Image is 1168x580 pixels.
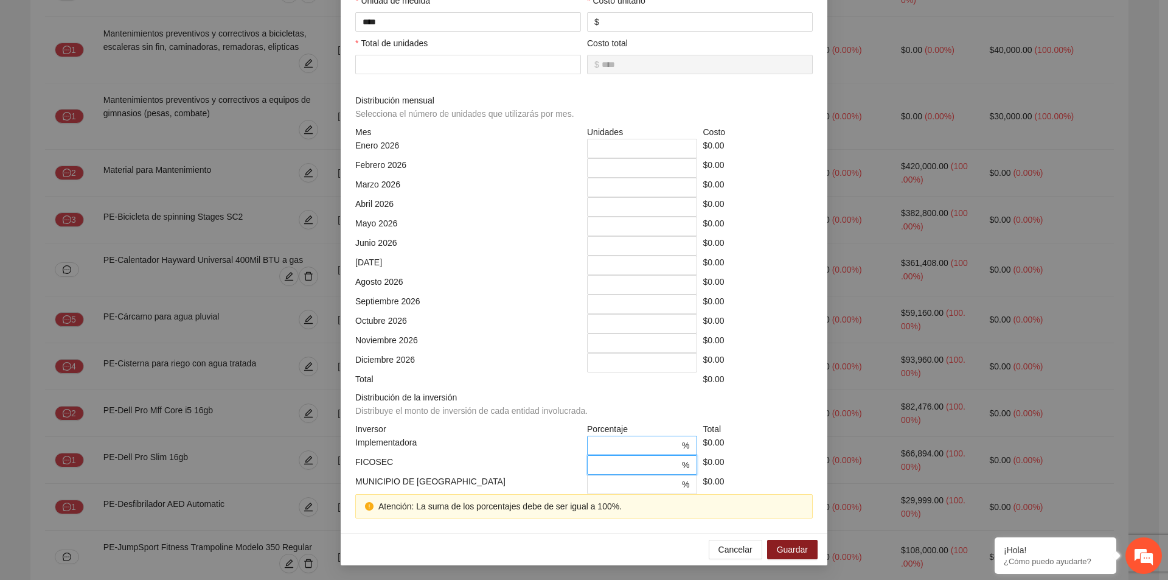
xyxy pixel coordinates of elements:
span: Distribuye el monto de inversión de cada entidad involucrada. [355,406,588,416]
div: $0.00 [700,197,816,217]
div: Agosto 2026 [352,275,584,295]
span: % [682,478,689,491]
div: Octubre 2026 [352,314,584,334]
div: MUNICIPIO DE [GEOGRAPHIC_DATA] [352,475,584,494]
div: Total [700,422,816,436]
div: ¡Hola! [1004,545,1107,555]
div: Abril 2026 [352,197,584,217]
span: Distribución de la inversión [355,391,593,418]
span: % [682,439,689,452]
div: $0.00 [700,353,816,372]
div: $0.00 [700,178,816,197]
div: $0.00 [700,256,816,275]
button: Cancelar [709,540,762,559]
div: Diciembre 2026 [352,353,584,372]
div: $0.00 [700,314,816,334]
div: Total [352,372,584,386]
div: Marzo 2026 [352,178,584,197]
div: Noviembre 2026 [352,334,584,353]
span: $ [594,15,599,29]
div: Septiembre 2026 [352,295,584,314]
div: FICOSEC [352,455,584,475]
span: Selecciona el número de unidades que utilizarás por mes. [355,109,574,119]
div: Enero 2026 [352,139,584,158]
div: Atención: La suma de los porcentajes debe de ser igual a 100%. [378,500,803,513]
div: Inversor [352,422,584,436]
span: Guardar [777,543,808,556]
div: $0.00 [700,436,816,455]
div: $0.00 [700,158,816,178]
div: Chatee con nosotros ahora [63,62,204,78]
div: $0.00 [700,275,816,295]
div: Costo [700,125,816,139]
div: Junio 2026 [352,236,584,256]
div: Febrero 2026 [352,158,584,178]
button: Guardar [767,540,818,559]
span: % [682,458,689,472]
label: Costo total [587,37,628,50]
span: $ [594,58,599,71]
div: Porcentaje [584,422,700,436]
div: Mayo 2026 [352,217,584,236]
div: Implementadora [352,436,584,455]
div: Mes [352,125,584,139]
div: $0.00 [700,455,816,475]
div: Minimizar ventana de chat en vivo [200,6,229,35]
div: $0.00 [700,139,816,158]
span: Estamos en línea. [71,162,168,285]
div: [DATE] [352,256,584,275]
div: $0.00 [700,295,816,314]
div: $0.00 [700,334,816,353]
span: Cancelar [718,543,753,556]
label: Total de unidades [355,37,428,50]
div: Unidades [584,125,700,139]
span: exclamation-circle [365,502,374,511]
span: Distribución mensual [355,94,579,121]
p: ¿Cómo puedo ayudarte? [1004,557,1107,566]
div: $0.00 [700,217,816,236]
div: $0.00 [700,372,816,386]
div: $0.00 [700,236,816,256]
textarea: Escriba su mensaje y pulse “Intro” [6,332,232,375]
div: $0.00 [700,475,816,494]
